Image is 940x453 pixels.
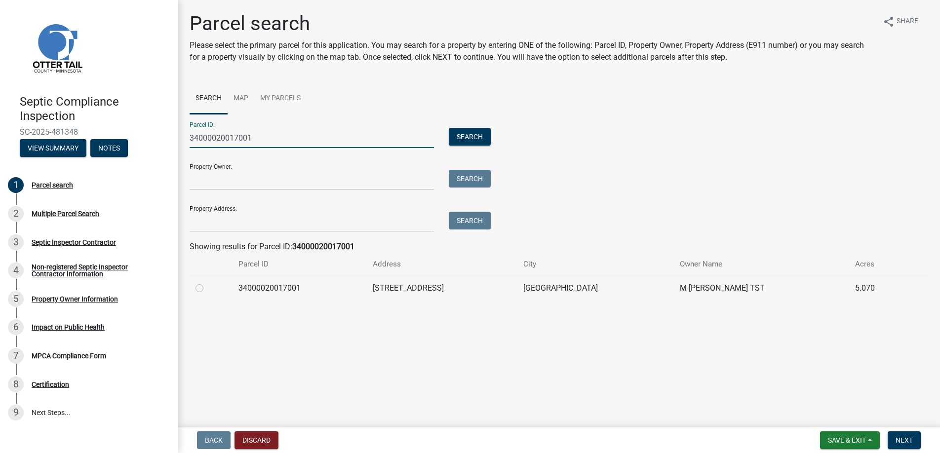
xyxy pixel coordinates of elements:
[20,145,86,152] wm-modal-confirm: Summary
[292,242,354,251] strong: 34000020017001
[897,16,918,28] span: Share
[233,253,367,276] th: Parcel ID
[32,210,99,217] div: Multiple Parcel Search
[674,253,849,276] th: Owner Name
[849,276,906,300] td: 5.070
[228,83,254,114] a: Map
[32,352,106,359] div: MPCA Compliance Form
[8,405,24,420] div: 9
[367,253,517,276] th: Address
[20,10,94,84] img: Otter Tail County, Minnesota
[254,83,307,114] a: My Parcels
[8,177,24,193] div: 1
[20,95,170,123] h4: Septic Compliance Inspection
[190,83,228,114] a: Search
[20,139,86,157] button: View Summary
[449,128,491,146] button: Search
[8,263,24,278] div: 4
[32,324,105,331] div: Impact on Public Health
[90,139,128,157] button: Notes
[517,276,674,300] td: [GEOGRAPHIC_DATA]
[367,276,517,300] td: [STREET_ADDRESS]
[205,436,223,444] span: Back
[820,431,880,449] button: Save & Exit
[32,264,162,277] div: Non-registered Septic Inspector Contractor Information
[190,12,875,36] h1: Parcel search
[32,239,116,246] div: Septic Inspector Contractor
[8,348,24,364] div: 7
[875,12,926,31] button: shareShare
[449,170,491,188] button: Search
[449,212,491,229] button: Search
[896,436,913,444] span: Next
[883,16,895,28] i: share
[828,436,866,444] span: Save & Exit
[20,127,158,137] span: SC-2025-481348
[233,276,367,300] td: 34000020017001
[8,319,24,335] div: 6
[32,296,118,302] div: Property Owner Information
[517,253,674,276] th: City
[8,377,24,392] div: 8
[849,253,906,276] th: Acres
[888,431,921,449] button: Next
[197,431,231,449] button: Back
[8,206,24,222] div: 2
[8,291,24,307] div: 5
[190,241,928,253] div: Showing results for Parcel ID:
[8,234,24,250] div: 3
[90,145,128,152] wm-modal-confirm: Notes
[674,276,849,300] td: M [PERSON_NAME] TST
[235,431,278,449] button: Discard
[32,381,69,388] div: Certification
[32,182,73,189] div: Parcel search
[190,39,875,63] p: Please select the primary parcel for this application. You may search for a property by entering ...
